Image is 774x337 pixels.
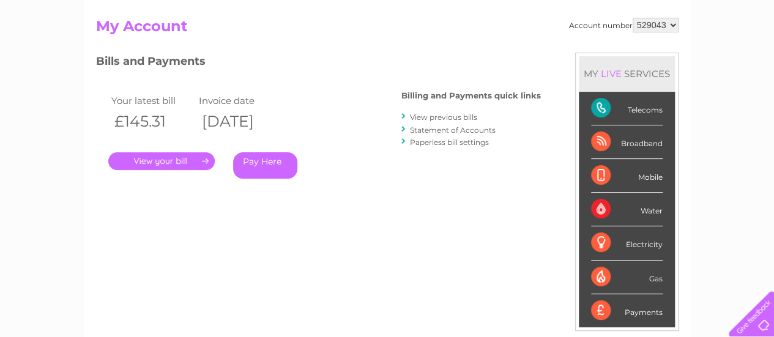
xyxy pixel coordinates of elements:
h4: Billing and Payments quick links [401,91,541,100]
div: Broadband [591,125,663,159]
th: [DATE] [196,109,284,134]
a: Water [559,52,582,61]
a: Energy [589,52,616,61]
a: Telecoms [623,52,660,61]
div: Account number [569,18,679,32]
td: Your latest bill [108,92,196,109]
a: 0333 014 3131 [543,6,628,21]
div: Electricity [591,226,663,260]
a: . [108,152,215,170]
img: logo.png [27,32,89,69]
div: LIVE [598,68,624,80]
a: View previous bills [410,113,477,122]
a: Pay Here [233,152,297,179]
div: Water [591,193,663,226]
h3: Bills and Payments [96,53,541,74]
div: Clear Business is a trading name of Verastar Limited (registered in [GEOGRAPHIC_DATA] No. 3667643... [99,7,677,59]
a: Paperless bill settings [410,138,489,147]
a: Blog [668,52,685,61]
td: Invoice date [196,92,284,109]
div: Telecoms [591,92,663,125]
h2: My Account [96,18,679,41]
a: Log out [734,52,762,61]
div: MY SERVICES [579,56,675,91]
a: Statement of Accounts [410,125,496,135]
div: Payments [591,294,663,327]
div: Mobile [591,159,663,193]
div: Gas [591,261,663,294]
th: £145.31 [108,109,196,134]
a: Contact [693,52,723,61]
